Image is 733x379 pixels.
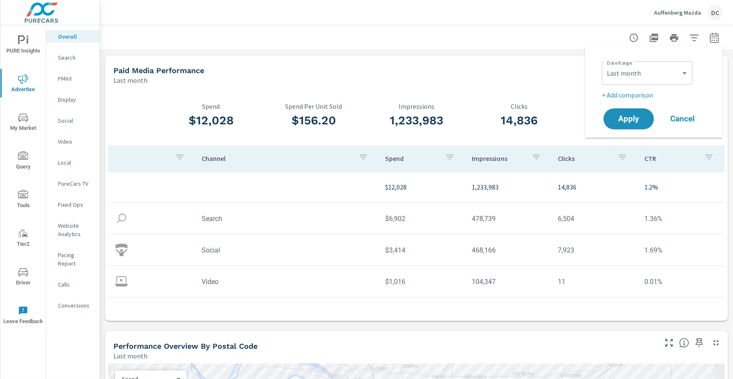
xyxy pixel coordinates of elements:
button: Minimize Widget [709,336,723,350]
td: 0.22% [638,303,724,324]
div: Fixed Ops [46,198,100,211]
img: icon-video.svg [115,275,128,288]
h3: 14,836 [468,113,571,128]
span: Cancel [666,115,699,123]
p: Channel [202,154,352,163]
div: Search [46,51,100,64]
td: 398 [552,303,638,324]
p: Display [58,95,93,104]
p: Last month [113,351,147,361]
td: $6,902 [378,208,465,229]
td: 1.69% [638,240,724,261]
p: 1,233,983 [472,182,545,192]
p: Spend Per Unit Sold [263,103,365,110]
div: Video [46,135,100,148]
td: Social [195,240,378,261]
p: CTR [644,154,697,163]
h5: Paid Media Performance [113,66,204,75]
td: 1.36% [638,208,724,229]
button: Apply Filters [686,29,703,46]
p: Spend [160,103,263,110]
div: Conversions [46,299,100,312]
span: Understand performance data by postal code. Individual postal codes can be selected and expanded ... [679,338,689,348]
div: Overall [46,30,100,43]
button: Select Date Range [706,29,723,46]
td: Display [195,303,378,324]
p: 14,836 [558,182,631,192]
p: Social [58,116,93,125]
span: PURE Insights [3,35,43,56]
td: 104,347 [465,271,552,292]
p: Spend [385,154,438,163]
p: Impressions [365,103,468,110]
div: PMAX [46,72,100,85]
span: Tools [3,190,43,211]
p: Local [58,158,93,167]
p: $12,028 [385,182,458,192]
span: Tier2 [3,229,43,249]
span: Save this to your personalized report [693,336,706,350]
td: 6,504 [552,208,638,229]
button: Apply [604,108,654,129]
h3: 1,233,983 [365,113,468,128]
div: PureCars TV [46,177,100,190]
p: Clicks [468,103,571,110]
td: Search [195,208,378,229]
div: Calls [46,278,100,291]
span: Apply [612,115,646,123]
span: Leave Feedback [3,306,43,326]
td: 11 [552,271,638,292]
p: Clicks [558,154,611,163]
p: Video [58,137,93,146]
div: DC [708,5,723,20]
div: Pacing Report [46,249,100,270]
div: nav menu [0,25,46,334]
td: 7,923 [552,240,638,261]
p: PureCars TV [58,179,93,188]
td: $1,016 [378,271,465,292]
td: 478,739 [465,208,552,229]
p: Overall [58,32,93,41]
p: CTR [570,103,673,110]
td: 0.01% [638,271,724,292]
button: Make Fullscreen [662,336,676,350]
span: Advertise [3,74,43,95]
span: My Market [3,113,43,133]
span: Driver [3,267,43,288]
span: Query [3,151,43,172]
h3: $12,028 [160,113,263,128]
div: Display [46,93,100,106]
p: + Add comparison [602,90,709,100]
div: Social [46,114,100,127]
p: PMAX [58,74,93,83]
button: Cancel [657,108,708,129]
td: $3,414 [378,240,465,261]
p: 1.2% [644,182,717,192]
p: Search [58,53,93,62]
h3: 1.2% [570,113,673,128]
p: Conversions [58,301,93,310]
div: Local [46,156,100,169]
td: 468,166 [465,240,552,261]
img: icon-social.svg [115,244,128,256]
h5: Performance Overview By Postal Code [113,342,257,350]
img: icon-search.svg [115,212,128,225]
p: Last month [113,75,147,85]
p: Auffenberg Mazda [654,9,701,16]
td: 182,731 [465,303,552,324]
p: Impressions [472,154,525,163]
h3: $156.20 [263,113,365,128]
p: Website Analytics [58,221,93,238]
p: Fixed Ops [58,200,93,209]
p: Pacing Report [58,251,93,268]
p: Calls [58,280,93,289]
td: Video [195,271,378,292]
td: $697 [378,303,465,324]
div: Website Analytics [46,219,100,240]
